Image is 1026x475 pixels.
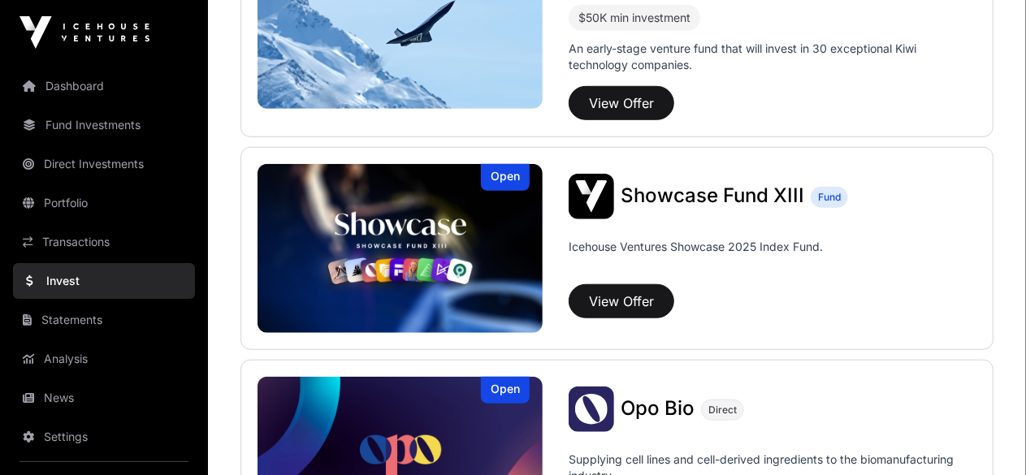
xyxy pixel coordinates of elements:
img: Showcase Fund XIII [258,164,543,333]
div: Open [481,377,530,404]
span: Opo Bio [621,396,695,420]
a: Transactions [13,224,195,260]
a: Showcase Fund XIII [621,186,804,207]
a: News [13,380,195,416]
span: Showcase Fund XIII [621,184,804,207]
img: Opo Bio [569,386,614,432]
a: Direct Investments [13,146,195,182]
div: $50K min investment [578,8,690,28]
a: Fund Investments [13,107,195,143]
a: Invest [13,263,195,299]
img: Icehouse Ventures Logo [19,16,149,49]
a: Dashboard [13,68,195,104]
button: View Offer [569,284,674,318]
div: Open [481,164,530,191]
a: Settings [13,419,195,455]
a: Analysis [13,341,195,377]
p: Icehouse Ventures Showcase 2025 Index Fund. [569,239,823,255]
p: An early-stage venture fund that will invest in 30 exceptional Kiwi technology companies. [569,41,976,73]
a: Opo Bio [621,399,695,420]
span: Fund [818,191,841,204]
a: Portfolio [13,185,195,221]
a: Showcase Fund XIIIOpen [258,164,543,333]
button: View Offer [569,86,674,120]
span: Direct [708,404,737,417]
div: $50K min investment [569,5,700,31]
a: Statements [13,302,195,338]
img: Showcase Fund XIII [569,174,614,219]
iframe: Chat Widget [945,397,1026,475]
